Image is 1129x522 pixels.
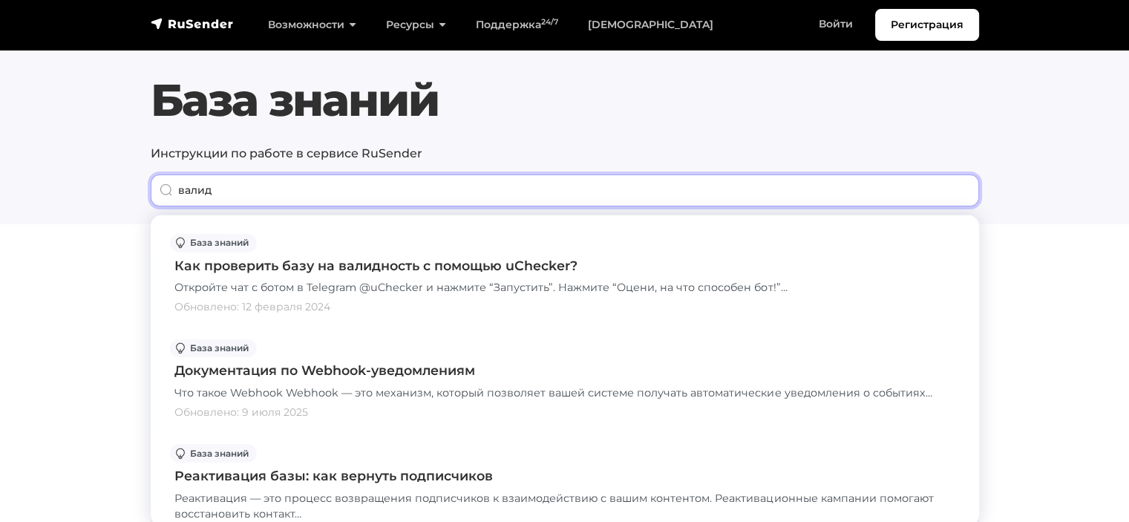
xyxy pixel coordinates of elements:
[174,405,955,420] div: Обновлено: 9 июля 2025
[160,183,173,197] img: Поиск
[541,17,558,27] sup: 24/7
[174,256,955,275] div: Как проверить базу на валидность с помощью uChecker?
[151,74,979,127] h1: База знаний
[151,145,979,163] p: Инструкции по работе в сервисе RuSender
[253,10,371,40] a: Возможности
[151,174,979,206] input: When autocomplete results are available use up and down arrows to review and enter to go to the d...
[174,466,955,486] div: Реактивация базы: как вернуть подписчиков
[875,9,979,41] a: Регистрация
[461,10,573,40] a: Поддержка24/7
[573,10,728,40] a: [DEMOGRAPHIC_DATA]
[804,9,868,39] a: Войти
[151,16,234,31] img: RuSender
[174,385,955,402] div: Что такое Webhook Webhook — это механизм, который позволяет вашей системе получать автоматические...
[174,280,955,296] div: Откройте чат с ботом в Telegram @uChecker и нажмите “Запустить”. Нажмите “Оцени, на что способен ...
[174,361,955,380] div: Документация по Webhook-уведомлениям
[174,299,955,315] div: Обновлено: 12 февраля 2024
[371,10,461,40] a: Ресурсы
